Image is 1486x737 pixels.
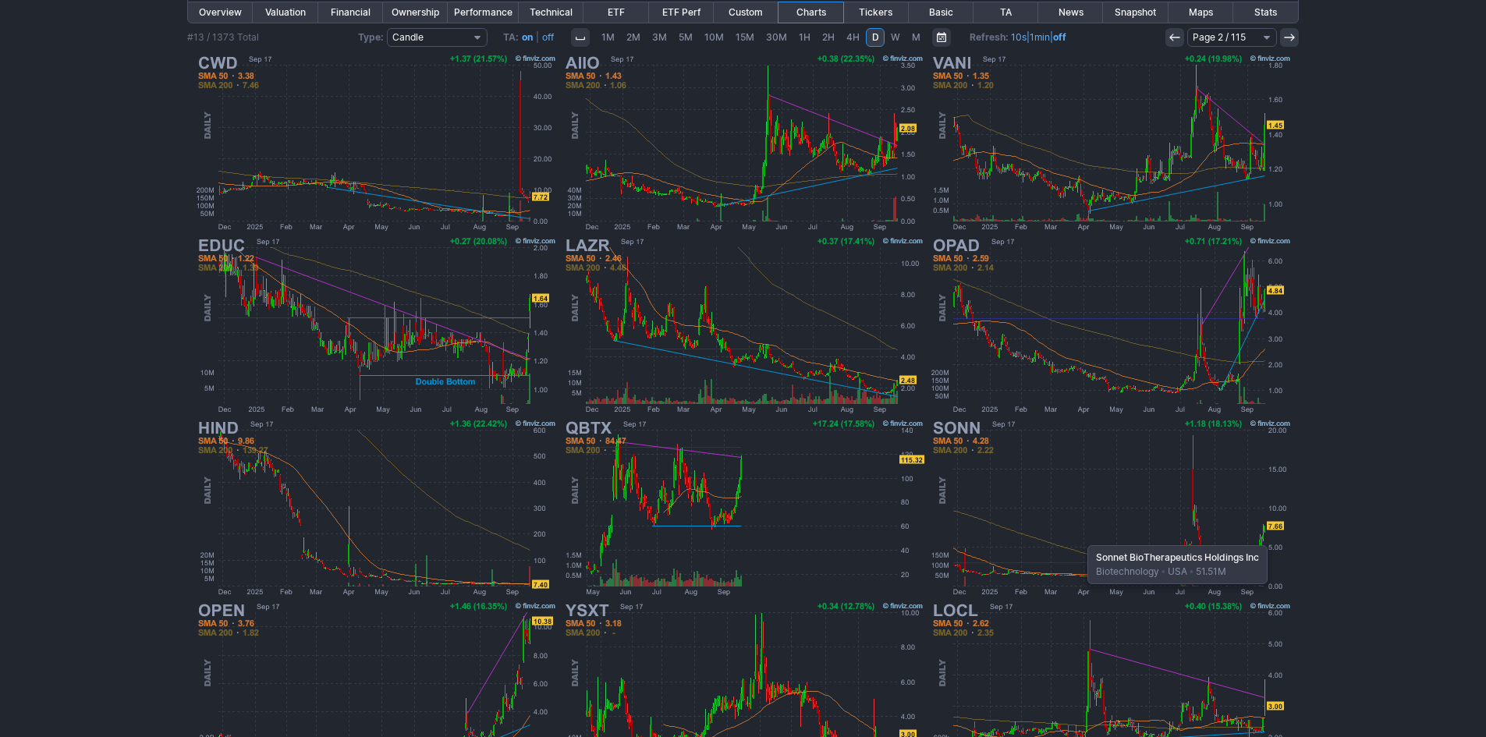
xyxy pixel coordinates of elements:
img: OPAD - Offerpad Solutions Inc - Stock Price Chart [928,234,1293,416]
span: 1H [799,31,810,43]
span: 3M [652,31,667,43]
img: LAZR - Luminar Technologies Inc - Stock Price Chart [561,234,926,416]
a: TA [974,2,1038,23]
span: • [1187,565,1196,577]
a: Tickers [843,2,908,23]
span: 2M [626,31,640,43]
button: Range [932,28,951,47]
a: 4H [841,28,865,47]
span: 1M [601,31,615,43]
a: Valuation [253,2,317,23]
a: Performance [448,2,519,23]
span: | [536,31,539,43]
a: 10M [699,28,729,47]
span: W [891,31,900,43]
a: Financial [318,2,383,23]
a: 1M [596,28,620,47]
a: 3M [647,28,672,47]
span: 4H [846,31,860,43]
a: 15M [730,28,760,47]
a: Snapshot [1103,2,1168,23]
a: off [542,31,554,43]
a: News [1038,2,1103,23]
a: 1min [1030,31,1050,43]
span: 15M [736,31,754,43]
a: off [1053,31,1066,43]
a: Technical [519,2,583,23]
img: CWD - CaliberCos Inc - Stock Price Chart [193,51,559,234]
a: 10s [1011,31,1027,43]
a: M [906,28,926,47]
b: TA: [503,31,519,43]
span: D [872,31,879,43]
a: ETF [583,2,648,23]
a: Maps [1169,2,1233,23]
a: Basic [909,2,974,23]
b: Type: [358,31,384,43]
a: on [522,31,533,43]
a: D [866,28,885,47]
span: 10M [704,31,724,43]
span: • [1159,565,1168,577]
a: Overview [188,2,253,23]
a: Stats [1233,2,1298,23]
img: HIND - Vyome Holdings Inc - Stock Price Chart [193,416,559,599]
div: #13 / 1373 Total [187,30,259,45]
a: Custom [714,2,778,23]
button: Interval [571,28,590,47]
span: | | [970,30,1066,45]
img: SONN - Sonnet BioTherapeutics Holdings Inc - Stock Price Chart [928,416,1293,599]
a: 5M [673,28,698,47]
a: Charts [778,2,843,23]
b: Sonnet BioTherapeutics Holdings Inc [1096,551,1259,563]
div: Biotechnology USA 51.51M [1087,545,1268,584]
a: 1H [793,28,816,47]
b: Refresh: [970,31,1009,43]
img: QBTX - Tradr 2X Long QBTS Daily ETF - Stock Price Chart [561,416,926,599]
span: M [912,31,920,43]
a: 30M [761,28,793,47]
span: 5M [679,31,693,43]
a: W [885,28,906,47]
img: EDUC - Educational Development Corp - Stock Price Chart [193,234,559,416]
img: AIIO - Robo.ai Inc - Stock Price Chart [561,51,926,234]
a: ETF Perf [649,2,714,23]
a: Ownership [383,2,448,23]
span: 2H [822,31,835,43]
a: 2H [817,28,840,47]
a: 2M [621,28,646,47]
span: 30M [766,31,787,43]
img: VANI - Vivani Medical Inc - Stock Price Chart [928,51,1293,234]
